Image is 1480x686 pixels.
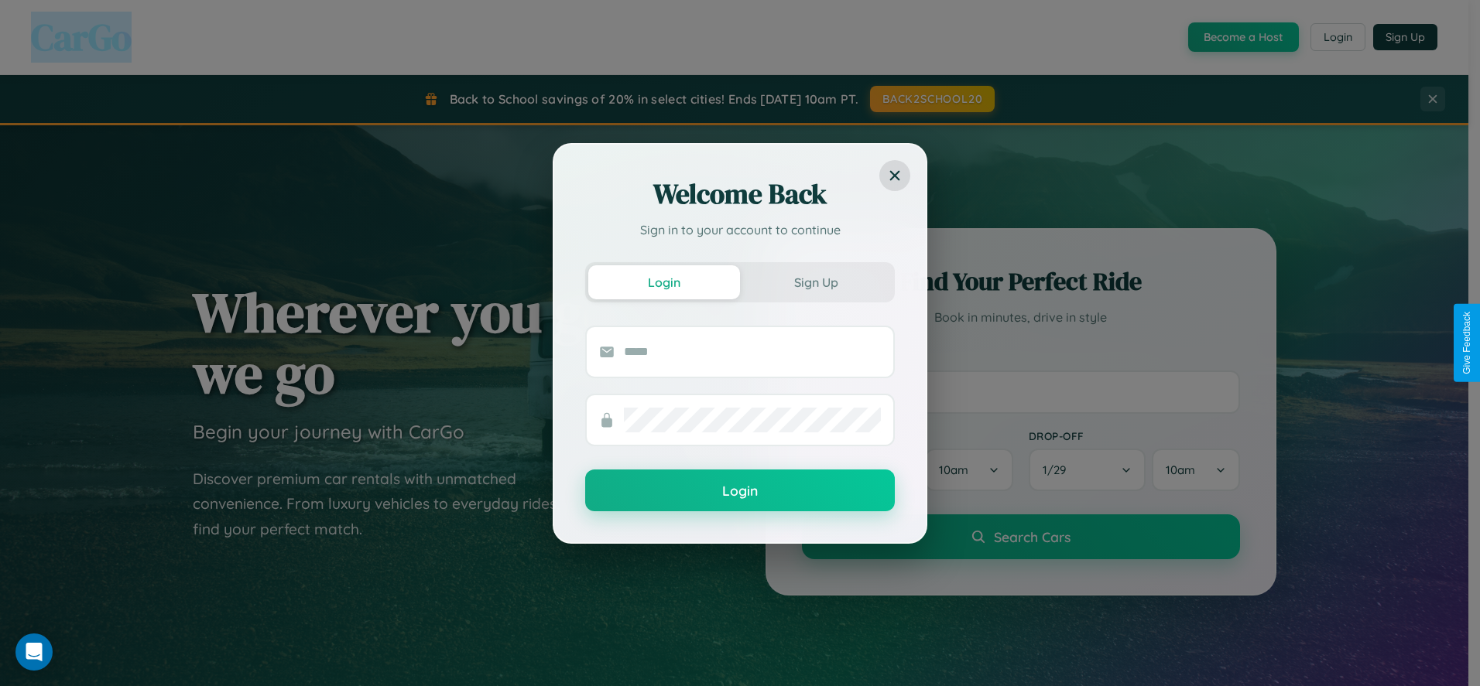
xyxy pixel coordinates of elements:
[1461,312,1472,374] div: Give Feedback
[740,265,892,299] button: Sign Up
[588,265,740,299] button: Login
[585,176,895,213] h2: Welcome Back
[585,220,895,239] p: Sign in to your account to continue
[585,469,895,511] button: Login
[15,633,53,671] div: Open Intercom Messenger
